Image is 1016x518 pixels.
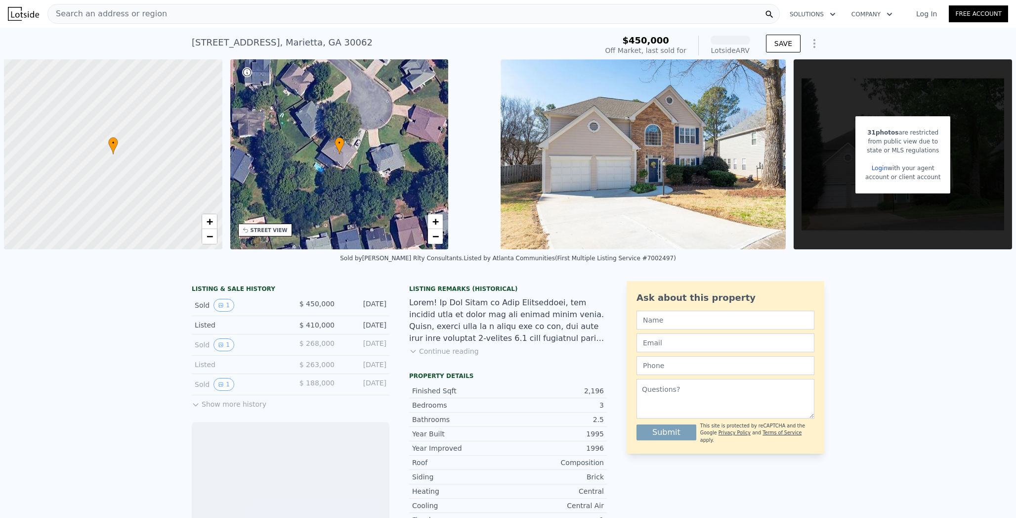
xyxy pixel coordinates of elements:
[206,215,212,228] span: +
[213,299,234,312] button: View historical data
[213,338,234,351] button: View historical data
[804,34,824,53] button: Show Options
[299,379,335,387] span: $ 188,000
[195,299,283,312] div: Sold
[299,300,335,308] span: $ 450,000
[508,443,604,453] div: 1996
[299,339,335,347] span: $ 268,000
[412,458,508,468] div: Roof
[432,215,439,228] span: +
[867,129,898,136] span: 31 photos
[508,400,604,410] div: 3
[412,429,508,439] div: Year Built
[508,429,604,439] div: 1995
[342,378,386,391] div: [DATE]
[48,8,167,20] span: Search an address or region
[192,285,389,295] div: LISTING & SALE HISTORY
[508,486,604,496] div: Central
[508,501,604,511] div: Central Air
[865,173,940,182] div: account or client account
[719,430,751,435] a: Privacy Policy
[213,378,234,391] button: View historical data
[251,227,288,234] div: STREET VIEW
[412,486,508,496] div: Heating
[888,165,934,172] span: with your agent
[865,128,940,137] div: are restricted
[342,320,386,330] div: [DATE]
[340,255,464,262] div: Sold by [PERSON_NAME] Rlty Consultants .
[508,386,604,396] div: 2,196
[202,229,217,244] a: Zoom out
[409,297,607,344] div: Lorem! Ip Dol Sitam co Adip Elitseddoei, tem incidid utla et dolor mag ali enimad minim venia. Qu...
[342,360,386,370] div: [DATE]
[195,360,283,370] div: Listed
[8,7,39,21] img: Lotside
[844,5,900,23] button: Company
[872,165,888,172] a: Login
[501,59,786,249] img: Sale: 13631945 Parcel: 17544395
[412,501,508,511] div: Cooling
[636,356,814,375] input: Phone
[865,146,940,155] div: state or MLS regulations
[412,386,508,396] div: Finished Sqft
[636,333,814,352] input: Email
[108,139,118,147] span: •
[412,443,508,453] div: Year Improved
[195,378,283,391] div: Sold
[299,361,335,369] span: $ 263,000
[192,36,373,49] div: [STREET_ADDRESS] , Marietta , GA 30062
[335,137,344,154] div: •
[409,346,479,356] button: Continue reading
[206,230,212,242] span: −
[428,214,443,229] a: Zoom in
[409,372,607,380] div: Property details
[782,5,844,23] button: Solutions
[428,229,443,244] a: Zoom out
[108,137,118,154] div: •
[195,320,283,330] div: Listed
[464,255,676,262] div: Listed by Atlanta Communities (First Multiple Listing Service #7002497)
[762,430,802,435] a: Terms of Service
[409,285,607,293] div: Listing Remarks (Historical)
[636,311,814,330] input: Name
[192,395,266,409] button: Show more history
[700,423,814,444] div: This site is protected by reCAPTCHA and the Google and apply.
[412,400,508,410] div: Bedrooms
[636,424,696,440] button: Submit
[412,415,508,424] div: Bathrooms
[865,137,940,146] div: from public view due to
[508,458,604,468] div: Composition
[202,214,217,229] a: Zoom in
[195,338,283,351] div: Sold
[636,291,814,305] div: Ask about this property
[622,35,669,46] span: $450,000
[904,9,949,19] a: Log In
[711,46,750,55] div: Lotside ARV
[342,338,386,351] div: [DATE]
[432,230,439,242] span: −
[299,321,335,329] span: $ 410,000
[605,46,686,55] div: Off Market, last sold for
[342,299,386,312] div: [DATE]
[335,139,344,147] span: •
[766,35,801,52] button: SAVE
[412,472,508,482] div: Siding
[508,415,604,424] div: 2.5
[508,472,604,482] div: Brick
[949,5,1008,22] a: Free Account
